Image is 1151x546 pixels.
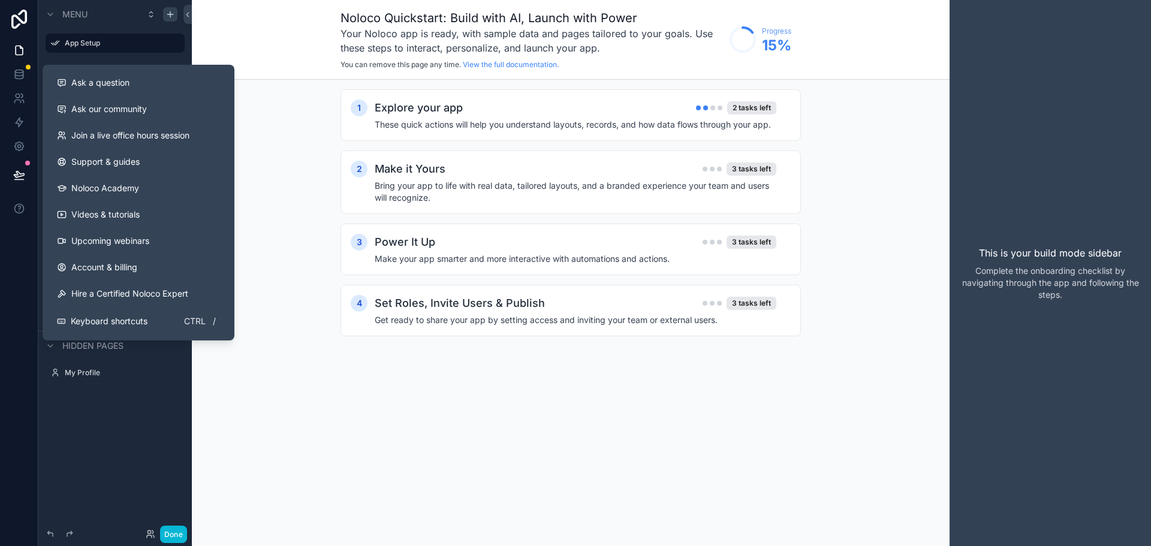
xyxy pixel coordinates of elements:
[160,526,187,543] button: Done
[47,96,230,122] a: Ask our community
[341,26,724,55] h3: Your Noloco app is ready, with sample data and pages tailored to your goals. Use these steps to i...
[959,265,1141,301] p: Complete the onboarding checklist by navigating through the app and following the steps.
[71,235,149,247] span: Upcoming webinars
[47,228,230,254] a: Upcoming webinars
[979,246,1122,260] p: This is your build mode sidebar
[47,280,230,307] button: Hire a Certified Noloco Expert
[65,368,182,378] label: My Profile
[62,340,123,352] span: Hidden pages
[71,129,189,141] span: Join a live office hours session
[71,182,139,194] span: Noloco Academy
[762,26,791,36] span: Progress
[71,315,147,327] span: Keyboard shortcuts
[47,70,230,96] button: Ask a question
[65,38,177,48] label: App Setup
[463,60,559,69] a: View the full documentation.
[47,149,230,175] a: Support & guides
[47,254,230,280] a: Account & billing
[47,201,230,228] a: Videos & tutorials
[71,103,147,115] span: Ask our community
[183,314,207,328] span: Ctrl
[71,156,140,168] span: Support & guides
[47,122,230,149] a: Join a live office hours session
[71,288,188,300] span: Hire a Certified Noloco Expert
[71,77,129,89] span: Ask a question
[47,307,230,336] button: Keyboard shortcutsCtrl/
[71,261,137,273] span: Account & billing
[341,60,461,69] span: You can remove this page any time.
[62,8,88,20] span: Menu
[209,316,219,326] span: /
[71,209,140,221] span: Videos & tutorials
[762,36,791,55] span: 15 %
[65,64,182,73] label: Students
[341,10,724,26] h1: Noloco Quickstart: Build with AI, Launch with Power
[47,175,230,201] a: Noloco Academy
